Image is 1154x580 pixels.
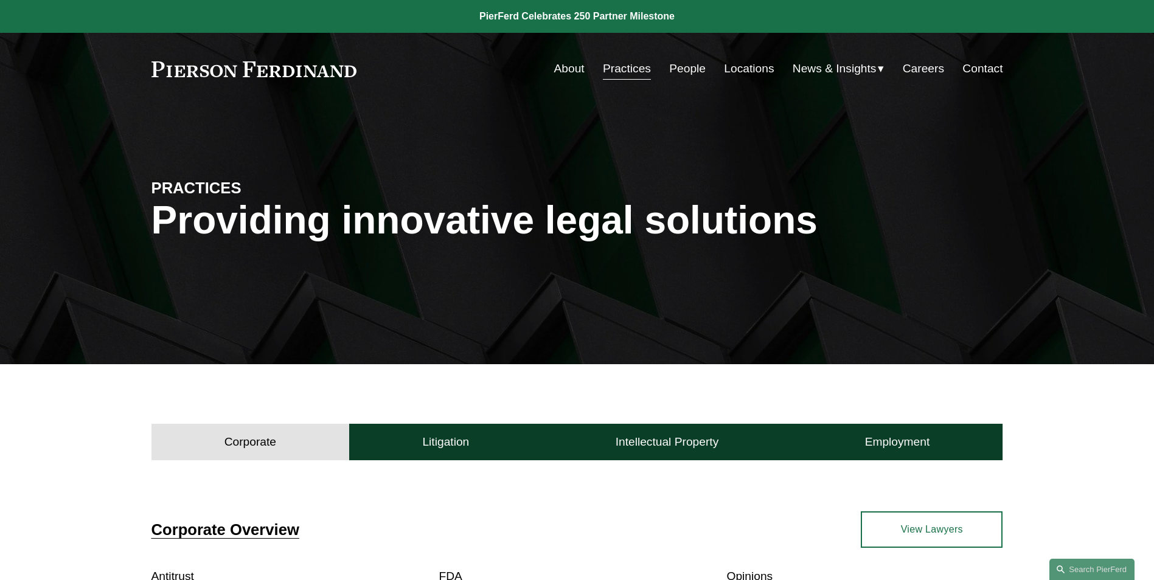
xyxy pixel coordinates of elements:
[861,511,1003,548] a: View Lawyers
[865,435,930,449] h4: Employment
[603,57,651,80] a: Practices
[616,435,719,449] h4: Intellectual Property
[669,57,706,80] a: People
[962,57,1003,80] a: Contact
[903,57,944,80] a: Careers
[422,435,469,449] h4: Litigation
[151,178,364,198] h4: PRACTICES
[554,57,585,80] a: About
[724,57,774,80] a: Locations
[1049,559,1135,580] a: Search this site
[151,521,299,538] a: Corporate Overview
[793,57,885,80] a: folder dropdown
[793,58,877,80] span: News & Insights
[224,435,276,449] h4: Corporate
[151,198,1003,243] h1: Providing innovative legal solutions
